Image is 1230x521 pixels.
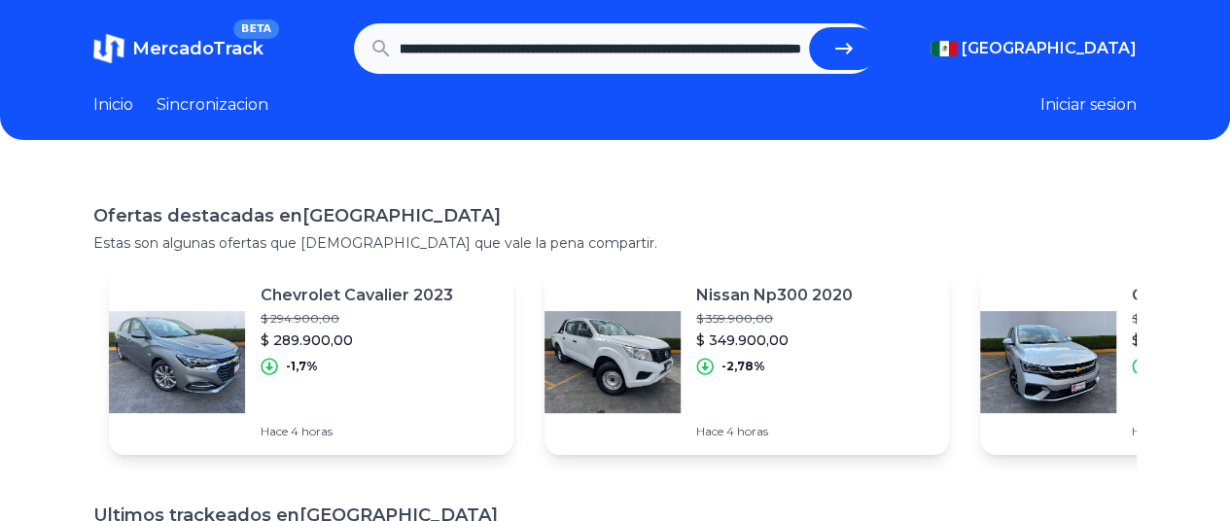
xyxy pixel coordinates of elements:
img: MercadoTrack [93,33,124,64]
span: [GEOGRAPHIC_DATA] [962,37,1137,60]
img: Featured image [109,294,245,430]
a: Featured imageChevrolet Cavalier 2023$ 294.900,00$ 289.900,00-1,7%Hace 4 horas [109,268,513,455]
p: $ 349.900,00 [696,330,853,350]
p: $ 294.900,00 [261,311,453,327]
p: Nissan Np300 2020 [696,284,853,307]
a: Sincronizacion [157,93,268,117]
a: Inicio [93,93,133,117]
p: -1,7% [286,359,318,374]
p: Hace 4 horas [261,424,453,439]
a: MercadoTrackBETA [93,33,264,64]
button: [GEOGRAPHIC_DATA] [931,37,1137,60]
button: Iniciar sesion [1040,93,1137,117]
img: Mexico [931,41,958,56]
span: MercadoTrack [132,38,264,59]
h1: Ofertas destacadas en [GEOGRAPHIC_DATA] [93,202,1137,229]
a: Featured imageNissan Np300 2020$ 359.900,00$ 349.900,00-2,78%Hace 4 horas [545,268,949,455]
img: Featured image [980,294,1116,430]
span: BETA [233,19,279,39]
p: -2,78% [721,359,765,374]
img: Featured image [545,294,681,430]
p: $ 359.900,00 [696,311,853,327]
p: Hace 4 horas [696,424,853,439]
p: Chevrolet Cavalier 2023 [261,284,453,307]
p: $ 289.900,00 [261,330,453,350]
p: Estas son algunas ofertas que [DEMOGRAPHIC_DATA] que vale la pena compartir. [93,233,1137,253]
